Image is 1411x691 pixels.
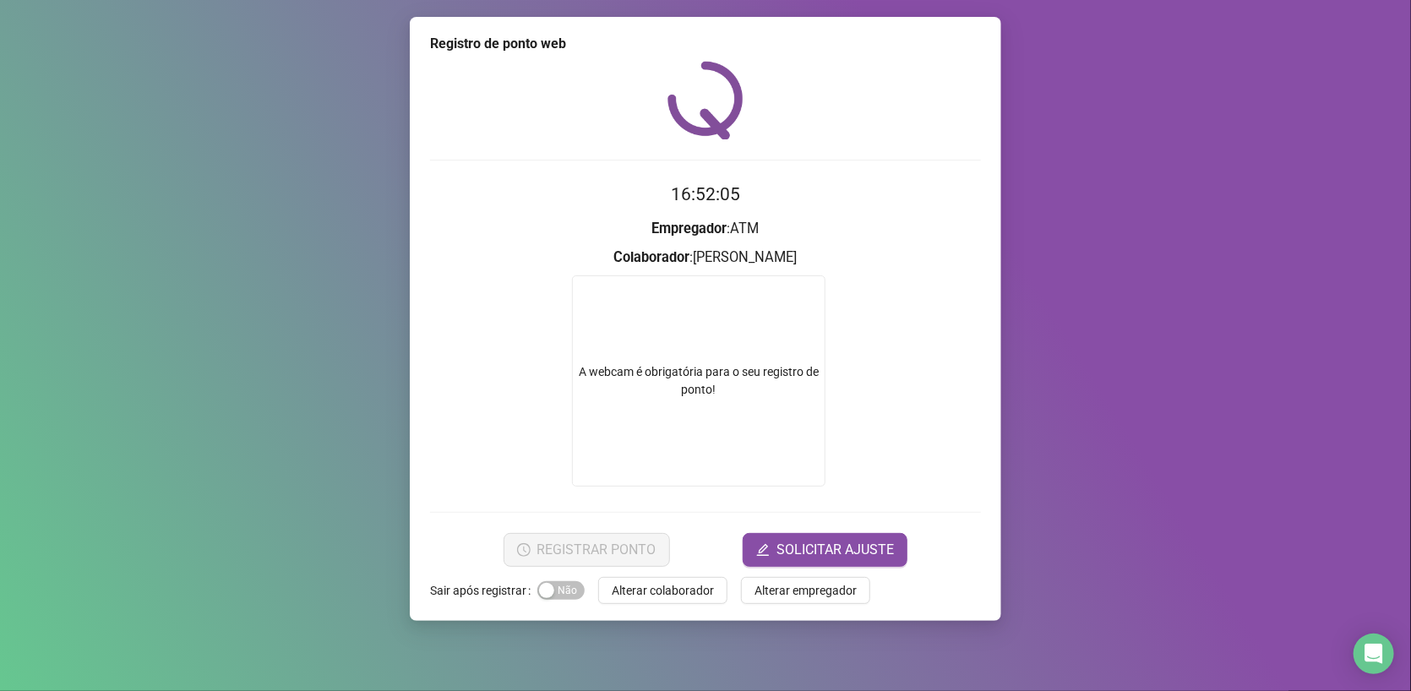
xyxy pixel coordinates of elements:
time: 16:52:05 [671,184,740,204]
span: Alterar empregador [755,581,857,600]
button: Alterar colaborador [598,577,727,604]
h3: : [PERSON_NAME] [430,247,981,269]
label: Sair após registrar [430,577,537,604]
button: editSOLICITAR AJUSTE [743,533,907,567]
button: REGISTRAR PONTO [504,533,670,567]
div: A webcam é obrigatória para o seu registro de ponto! [572,275,825,487]
h3: : ATM [430,218,981,240]
span: edit [756,543,770,557]
span: Alterar colaborador [612,581,714,600]
button: Alterar empregador [741,577,870,604]
strong: Empregador [652,220,727,237]
img: QRPoint [667,61,744,139]
span: SOLICITAR AJUSTE [776,540,894,560]
strong: Colaborador [614,249,690,265]
div: Open Intercom Messenger [1354,634,1394,674]
div: Registro de ponto web [430,34,981,54]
